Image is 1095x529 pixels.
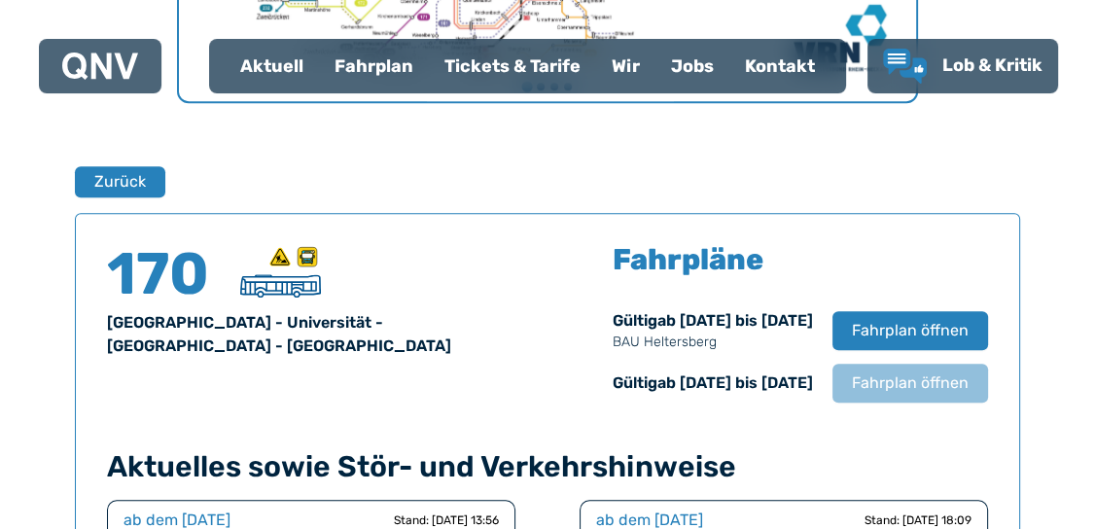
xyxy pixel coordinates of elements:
h4: 170 [107,245,224,303]
div: Gültig ab [DATE] bis [DATE] [613,371,813,395]
div: Stand: [DATE] 18:09 [865,512,971,528]
button: Fahrplan öffnen [832,311,988,350]
div: Gültig ab [DATE] bis [DATE] [613,309,813,352]
h4: Aktuelles sowie Stör- und Verkehrshinweise [107,449,988,484]
p: BAU Heltersberg [613,333,813,352]
a: Wir [596,41,655,91]
a: Fahrplan [319,41,429,91]
img: QNV Logo [62,53,138,80]
span: Fahrplan öffnen [852,319,969,342]
span: Fahrplan öffnen [852,371,969,395]
a: Aktuell [225,41,319,91]
button: Fahrplan öffnen [832,364,988,403]
a: Jobs [655,41,729,91]
button: Zurück [75,166,165,197]
h5: Fahrpläne [613,245,763,274]
div: Stand: [DATE] 13:56 [394,512,499,528]
a: Zurück [75,166,153,197]
a: Tickets & Tarife [429,41,596,91]
div: [GEOGRAPHIC_DATA] - Universität - [GEOGRAPHIC_DATA] - [GEOGRAPHIC_DATA] [107,311,524,358]
span: Lob & Kritik [942,54,1042,76]
a: QNV Logo [62,47,138,86]
a: Lob & Kritik [883,49,1042,84]
img: Überlandbus [240,274,321,298]
a: Kontakt [729,41,830,91]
